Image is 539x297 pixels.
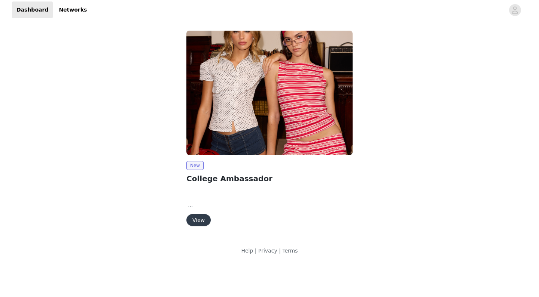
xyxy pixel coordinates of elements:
[511,4,518,16] div: avatar
[186,217,211,223] a: View
[186,214,211,226] button: View
[54,1,91,18] a: Networks
[282,248,298,254] a: Terms
[255,248,257,254] span: |
[186,161,204,170] span: New
[279,248,281,254] span: |
[186,173,353,184] h2: College Ambassador
[12,1,53,18] a: Dashboard
[186,31,353,155] img: Edikted
[241,248,253,254] a: Help
[258,248,277,254] a: Privacy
